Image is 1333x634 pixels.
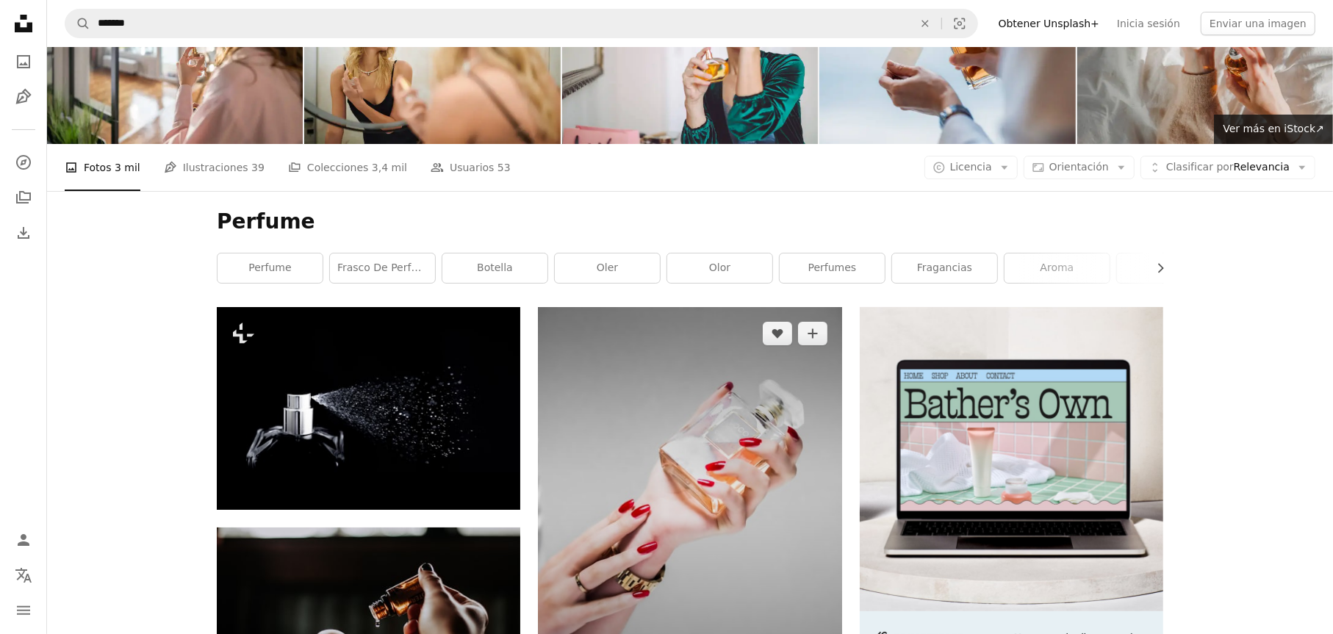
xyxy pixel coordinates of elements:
[1223,123,1324,134] span: Ver más en iStock ↗
[217,209,1163,235] h1: Perfume
[909,10,941,37] button: Borrar
[217,401,520,414] a: Una botella de spray está rociando agua sobre un fondo negro
[9,596,38,625] button: Menú
[1147,253,1163,283] button: desplazar lista a la derecha
[9,561,38,590] button: Idioma
[1201,12,1315,35] button: Enviar una imagen
[372,159,407,176] span: 3,4 mil
[555,253,660,283] a: oler
[924,156,1018,179] button: Licencia
[1214,115,1333,144] a: Ver más en iStock↗
[1166,161,1234,173] span: Clasificar por
[950,161,992,173] span: Licencia
[288,144,407,191] a: Colecciones 3,4 mil
[892,253,997,283] a: Fragancias
[1108,12,1189,35] a: Inicia sesión
[1005,253,1110,283] a: aroma
[798,322,827,345] button: Añade a la colección
[9,218,38,248] a: Historial de descargas
[431,144,511,191] a: Usuarios 53
[65,9,978,38] form: Encuentra imágenes en todo el sitio
[1166,160,1290,175] span: Relevancia
[1117,253,1222,283] a: flores
[9,9,38,41] a: Inicio — Unsplash
[990,12,1108,35] a: Obtener Unsplash+
[1049,161,1109,173] span: Orientación
[164,144,265,191] a: Ilustraciones 39
[330,253,435,283] a: frasco de perfume
[497,159,511,176] span: 53
[1140,156,1315,179] button: Clasificar porRelevancia
[860,307,1163,610] img: file-1707883121023-8e3502977149image
[9,47,38,76] a: Fotos
[763,322,792,345] button: Me gusta
[667,253,772,283] a: olor
[65,10,90,37] button: Buscar en Unsplash
[217,307,520,509] img: Una botella de spray está rociando agua sobre un fondo negro
[218,253,323,283] a: perfume
[251,159,265,176] span: 39
[538,486,841,500] a: Persona sosteniendo una botella de vidrio transparente
[9,183,38,212] a: Colecciones
[9,525,38,555] a: Iniciar sesión / Registrarse
[780,253,885,283] a: perfumes
[9,148,38,177] a: Explorar
[1024,156,1135,179] button: Orientación
[942,10,977,37] button: Búsqueda visual
[442,253,547,283] a: botella
[9,82,38,112] a: Ilustraciones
